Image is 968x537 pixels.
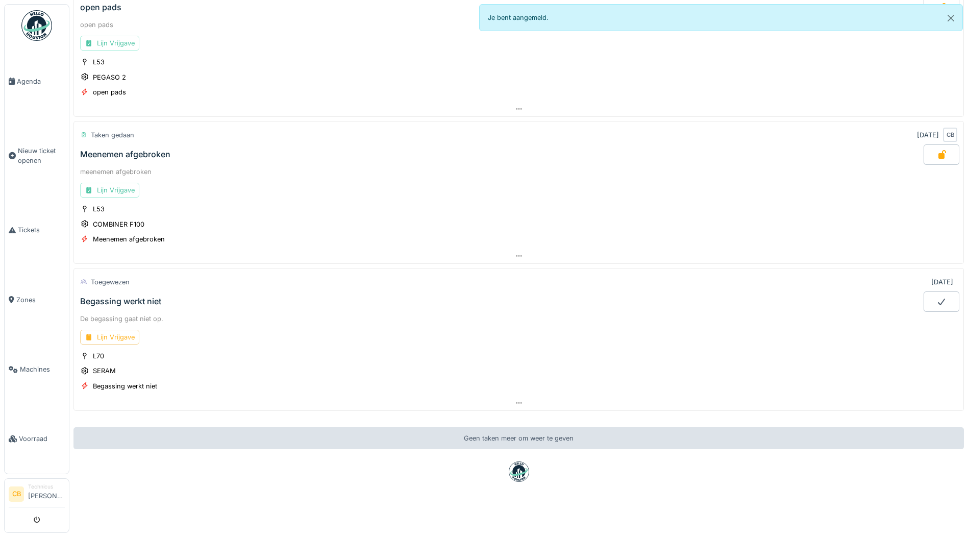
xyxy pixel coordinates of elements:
img: badge-BVDL4wpA.svg [509,461,529,482]
a: Nieuw ticket openen [5,116,69,196]
div: PEGASO 2 [93,72,126,82]
div: Lijn Vrijgave [80,183,139,198]
div: L53 [93,204,105,214]
li: CB [9,486,24,502]
button: Close [939,5,962,32]
div: [DATE] [931,277,953,287]
div: Meenemen afgebroken [93,234,165,244]
span: Zones [16,295,65,305]
div: Je bent aangemeld. [479,4,963,31]
div: SERAM [93,366,116,376]
div: meenemen afgebroken [80,167,957,177]
div: [DATE] [917,130,939,140]
a: Voorraad [5,404,69,474]
a: Machines [5,335,69,404]
div: Begassing werkt niet [80,297,161,306]
a: CB Technicus[PERSON_NAME] [9,483,65,507]
a: Agenda [5,46,69,116]
img: Badge_color-CXgf-gQk.svg [21,10,52,41]
div: De begassing gaat niet op. [80,314,957,324]
span: Agenda [17,77,65,86]
div: Lijn Vrijgave [80,330,139,345]
div: Meenemen afgebroken [80,150,170,159]
div: Geen taken meer om weer te geven [73,427,964,449]
div: L53 [93,57,105,67]
div: Technicus [28,483,65,491]
li: [PERSON_NAME] [28,483,65,505]
span: Nieuw ticket openen [18,146,65,165]
span: Machines [20,364,65,374]
div: COMBINER F100 [93,219,144,229]
div: open pads [93,87,126,97]
div: L70 [93,351,104,361]
div: Lijn Vrijgave [80,36,139,51]
div: Begassing werkt niet [93,381,157,391]
div: open pads [80,20,957,30]
div: open pads [80,3,121,12]
div: Toegewezen [91,277,130,287]
a: Zones [5,265,69,334]
div: CB [943,128,957,142]
div: Taken gedaan [91,130,134,140]
a: Tickets [5,196,69,265]
span: Tickets [18,225,65,235]
span: Voorraad [19,434,65,444]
